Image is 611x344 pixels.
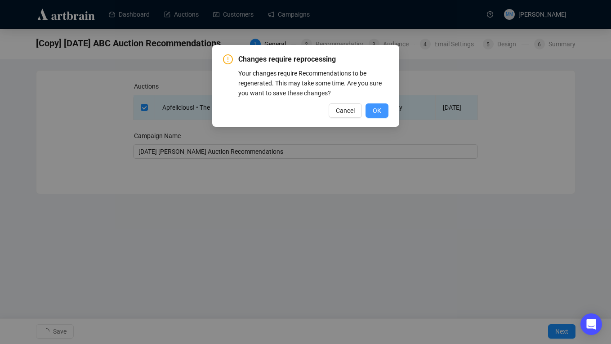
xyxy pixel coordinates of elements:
div: Your changes require Recommendations to be regenerated. This may take some time. Are you sure you... [238,68,388,98]
button: Cancel [329,103,362,118]
span: Cancel [336,106,355,116]
span: Changes require reprocessing [238,54,388,65]
button: OK [366,103,388,118]
div: Open Intercom Messenger [580,313,602,335]
span: exclamation-circle [223,54,233,64]
span: OK [373,106,381,116]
